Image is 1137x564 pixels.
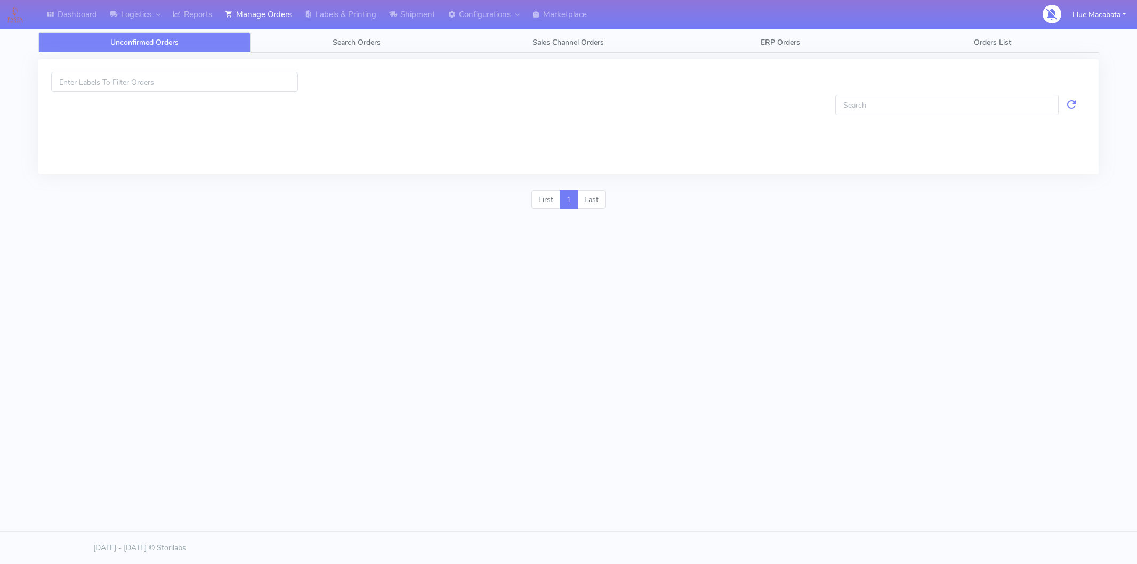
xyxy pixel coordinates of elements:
[51,72,298,92] input: Enter Labels To Filter Orders
[533,37,604,47] span: Sales Channel Orders
[38,32,1099,53] ul: Tabs
[835,95,1059,115] input: Search
[333,37,381,47] span: Search Orders
[1065,4,1134,26] button: Llue Macabata
[974,37,1011,47] span: Orders List
[110,37,179,47] span: Unconfirmed Orders
[761,37,800,47] span: ERP Orders
[560,190,578,210] a: 1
